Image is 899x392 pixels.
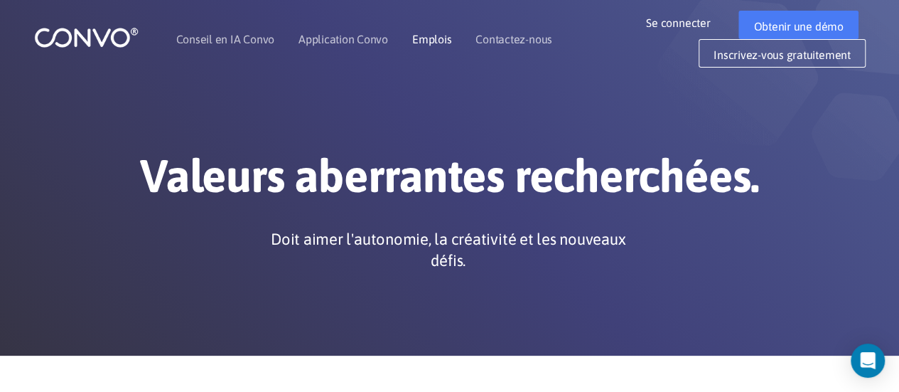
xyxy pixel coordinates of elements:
font: Se connecter [646,16,710,29]
a: Emplois [412,33,451,45]
a: Inscrivez-vous gratuitement [699,39,866,68]
a: Contactez-nous [475,33,552,45]
a: Application Convo [298,33,388,45]
font: Valeurs aberrantes recherchées. [140,149,758,202]
img: logo_1.png [34,26,139,48]
font: Doit aimer l'autonomie, la créativité et les nouveaux défis. [271,230,625,270]
div: Ouvrir Intercom Messenger [851,344,885,378]
font: Inscrivez-vous gratuitement [714,48,851,61]
a: Conseil en IA Convo [176,33,274,45]
font: Obtenir une démo [753,20,843,33]
a: Se connecter [646,11,731,33]
a: Obtenir une démo [738,11,858,39]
